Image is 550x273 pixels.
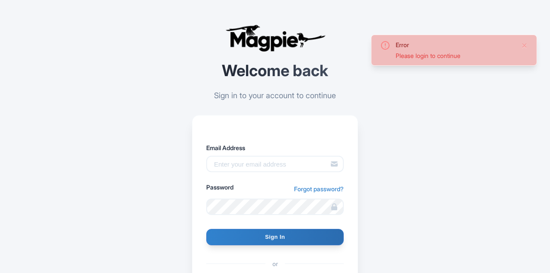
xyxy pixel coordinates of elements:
[206,183,233,192] label: Password
[396,51,514,60] div: Please login to continue
[192,62,358,80] h2: Welcome back
[294,184,344,193] a: Forgot password?
[206,229,344,245] input: Sign In
[223,24,327,52] img: logo-ab69f6fb50320c5b225c76a69d11143b.png
[396,40,514,49] div: Error
[206,156,344,172] input: Enter your email address
[521,40,528,51] button: Close
[265,259,285,268] span: or
[206,143,344,152] label: Email Address
[192,90,358,101] p: Sign in to your account to continue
